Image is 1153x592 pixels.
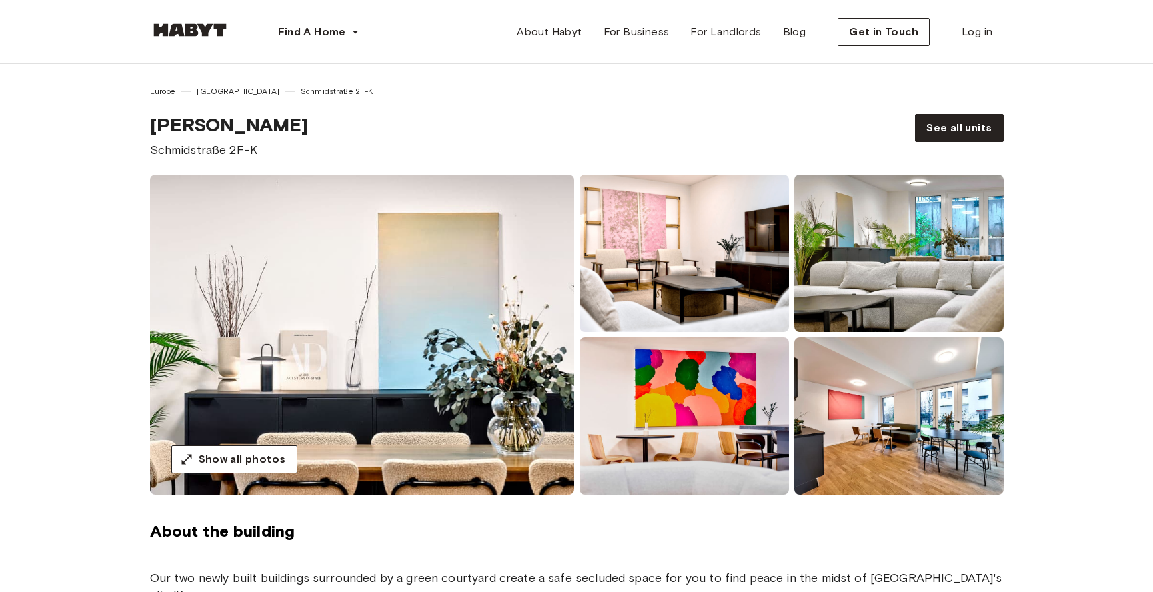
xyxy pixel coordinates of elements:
span: [PERSON_NAME] [150,113,309,136]
span: Find A Home [278,24,346,40]
span: Schmidstraße 2F-K [301,85,373,97]
span: Blog [783,24,806,40]
span: About Habyt [517,24,582,40]
span: Schmidstraße 2F-K [150,141,309,159]
img: Habyt [150,23,230,37]
span: For Landlords [690,24,761,40]
span: [GEOGRAPHIC_DATA] [197,85,279,97]
a: For Business [593,19,680,45]
button: Show all photos [171,445,297,473]
a: See all units [915,114,1003,142]
button: Find A Home [267,19,370,45]
span: Europe [150,85,176,97]
img: room-image [794,175,1004,332]
img: room-image [150,175,574,495]
span: Get in Touch [849,24,918,40]
a: Log in [951,19,1003,45]
img: room-image [580,337,789,495]
a: For Landlords [680,19,772,45]
img: room-image [794,337,1004,495]
a: Blog [772,19,817,45]
span: See all units [926,120,992,136]
button: Get in Touch [838,18,930,46]
span: Log in [962,24,992,40]
span: Show all photos [199,451,286,467]
span: For Business [604,24,670,40]
span: About the building [150,521,1004,541]
img: room-image [580,175,789,332]
a: About Habyt [506,19,592,45]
